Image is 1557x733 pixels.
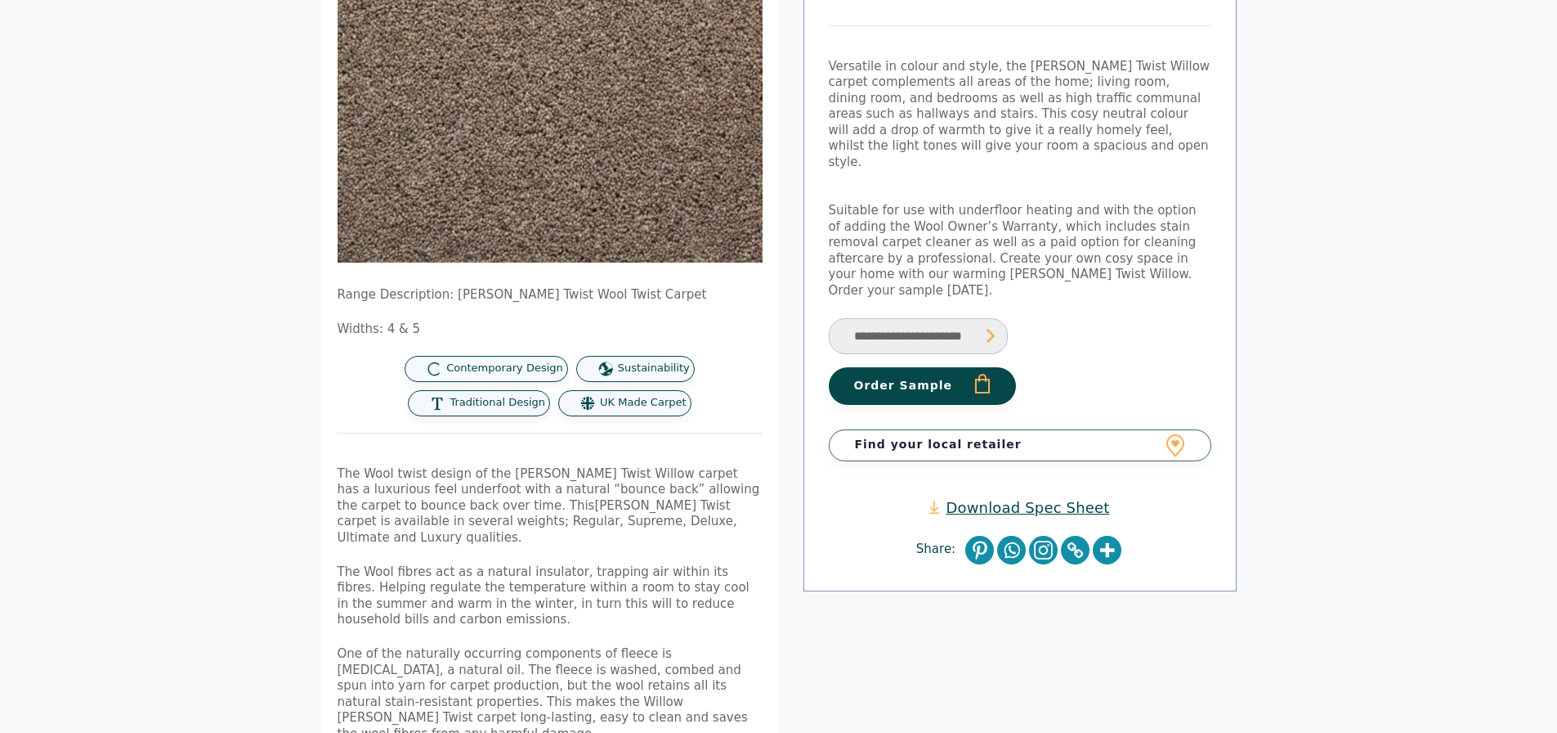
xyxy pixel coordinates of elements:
[618,362,690,375] span: Sustainability
[829,367,1016,405] button: Order Sample
[1093,536,1121,564] a: More
[338,564,763,628] p: The Wool fibres act as a natural insulator, trapping air within its fibres. Helping regulate the ...
[338,466,763,546] p: The Wool twist design of the [PERSON_NAME] Twist Willow carpet has a luxurious feel underfoot wit...
[1029,536,1058,564] a: Instagram
[829,59,1211,171] p: Versatile in colour and style, the [PERSON_NAME] Twist Willow carpet complements all areas of the...
[829,203,1211,299] p: Suitable for use with underfloor heating and with the option of adding the Wool Owner’s Warranty,...
[450,396,545,410] span: Traditional Design
[965,536,994,564] a: Pinterest
[929,498,1109,517] a: Download Spec Sheet
[1061,536,1089,564] a: Copy Link
[338,287,763,304] p: Range Description: [PERSON_NAME] Twist Wool Twist Carpet
[600,396,686,410] span: UK Made Carpet
[829,429,1211,461] a: Find your local retailer
[997,536,1026,564] a: Whatsapp
[446,362,563,375] span: Contemporary Design
[916,542,964,558] span: Share:
[338,322,763,338] p: Widths: 4 & 5
[338,498,737,545] span: [PERSON_NAME] Twist carpet is available in several weights; Regular, Supreme, Deluxe, Ultimate an...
